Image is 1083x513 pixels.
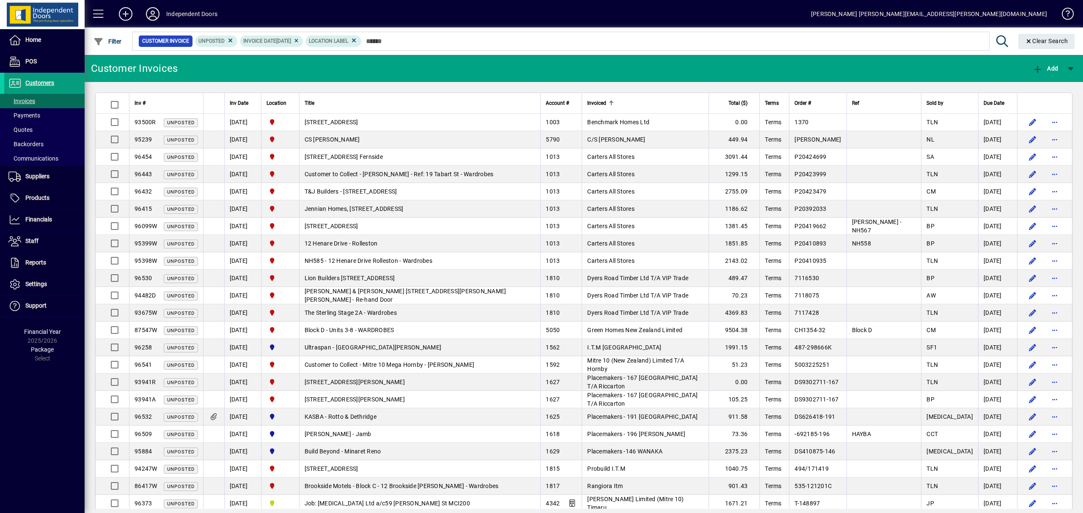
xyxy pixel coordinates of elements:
div: Ref [852,98,916,108]
span: [STREET_ADDRESS] Fernside [305,153,383,160]
span: Mitre 10 (New Zealand) Limited T/A Hornby [587,357,684,372]
div: Due Date [984,98,1012,108]
span: Unposted [167,189,195,195]
span: Invoiced [587,98,606,108]
span: [STREET_ADDRESS] [305,223,358,229]
span: Cromwell Central Otago [267,343,294,352]
span: Block D - Units 3-8 - WARDROBES [305,327,394,333]
span: 96258 [135,344,152,351]
span: Christchurch [267,152,294,161]
a: Communications [4,151,85,166]
span: 1013 [546,240,560,247]
span: 1810 [546,275,560,281]
mat-chip: Customer Invoice Status: Unposted [195,35,238,46]
div: Account # [546,98,577,108]
span: Add [1033,65,1058,72]
button: Edit [1026,167,1039,181]
span: 1013 [546,205,560,212]
span: TLN [926,171,938,177]
button: More options [1048,254,1061,267]
span: Carters All Stores [587,205,635,212]
td: [DATE] [978,218,1017,235]
td: 9504.38 [709,322,759,339]
span: Backorders [8,141,44,147]
td: 1851.85 [709,235,759,252]
td: [DATE] [224,356,261,374]
button: Edit [1026,375,1039,389]
div: Sold by [926,98,973,108]
span: 96443 [135,171,152,177]
span: I.T.M [GEOGRAPHIC_DATA] [587,344,661,351]
span: 96099W [135,223,157,229]
span: 1810 [546,309,560,316]
span: Customer Invoice [142,37,189,45]
td: [DATE] [978,148,1017,166]
span: Carters All Stores [587,188,635,195]
td: 0.00 [709,114,759,131]
button: Edit [1026,185,1039,198]
span: Christchurch [267,239,294,248]
span: Location Label [309,38,348,44]
button: More options [1048,410,1061,423]
span: Unposted [167,137,195,143]
span: Staff [25,237,38,244]
div: Location [267,98,294,108]
a: Reports [4,252,85,273]
td: [DATE] [978,235,1017,252]
span: Jennian Homes, [STREET_ADDRESS] [305,205,404,212]
span: Customer to Collect - Mitre 10 Mega Hornby - [PERSON_NAME] [305,361,475,368]
td: 51.23 [709,356,759,374]
td: 1186.62 [709,200,759,218]
span: Unposted [198,38,225,44]
td: [DATE] [224,166,261,183]
a: Support [4,295,85,317]
a: POS [4,51,85,72]
span: Terms [765,188,781,195]
span: CH1354-32 [794,327,825,333]
a: Invoices [4,94,85,108]
span: 7117428 [794,309,819,316]
span: Terms [765,292,781,299]
span: Dyers Road Timber Ltd T/A VIP Trade [587,309,688,316]
div: Inv # [135,98,198,108]
button: More options [1048,323,1061,337]
span: Christchurch [267,117,294,127]
span: [PERSON_NAME] [794,136,841,143]
div: Independent Doors [166,7,217,21]
span: T&J Builders - [STREET_ADDRESS] [305,188,397,195]
span: Financials [25,216,52,223]
span: 1370 [794,119,808,126]
span: Sold by [926,98,943,108]
span: Quotes [8,126,33,133]
span: Package [31,346,54,353]
div: Customer Invoices [91,62,178,75]
button: Profile [139,6,166,22]
span: Customer to Collect - [PERSON_NAME] - Ref: 19 Tabart St - Wardrobes [305,171,494,177]
td: 70.23 [709,287,759,304]
td: [DATE] [224,131,261,148]
span: 1592 [546,361,560,368]
td: 1299.15 [709,166,759,183]
a: Quotes [4,123,85,137]
span: Dyers Road Timber Ltd T/A VIP Trade [587,292,688,299]
a: Suppliers [4,166,85,187]
span: Christchurch [267,308,294,317]
td: [DATE] [224,270,261,287]
span: Title [305,98,314,108]
span: Reports [25,259,46,266]
span: 487-298666K [794,344,832,351]
span: C/S [PERSON_NAME] [587,136,645,143]
span: SA [926,153,934,160]
span: AW [926,292,936,299]
span: Unposted [167,224,195,229]
span: 96541 [135,361,152,368]
span: [PERSON_NAME] - NH567 [852,218,902,234]
button: More options [1048,271,1061,285]
span: Terms [765,309,781,316]
span: Unposted [167,311,195,316]
td: [DATE] [224,235,261,252]
span: Inv # [135,98,146,108]
span: Financial Year [24,328,61,335]
td: [DATE] [224,200,261,218]
td: [DATE] [978,287,1017,304]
